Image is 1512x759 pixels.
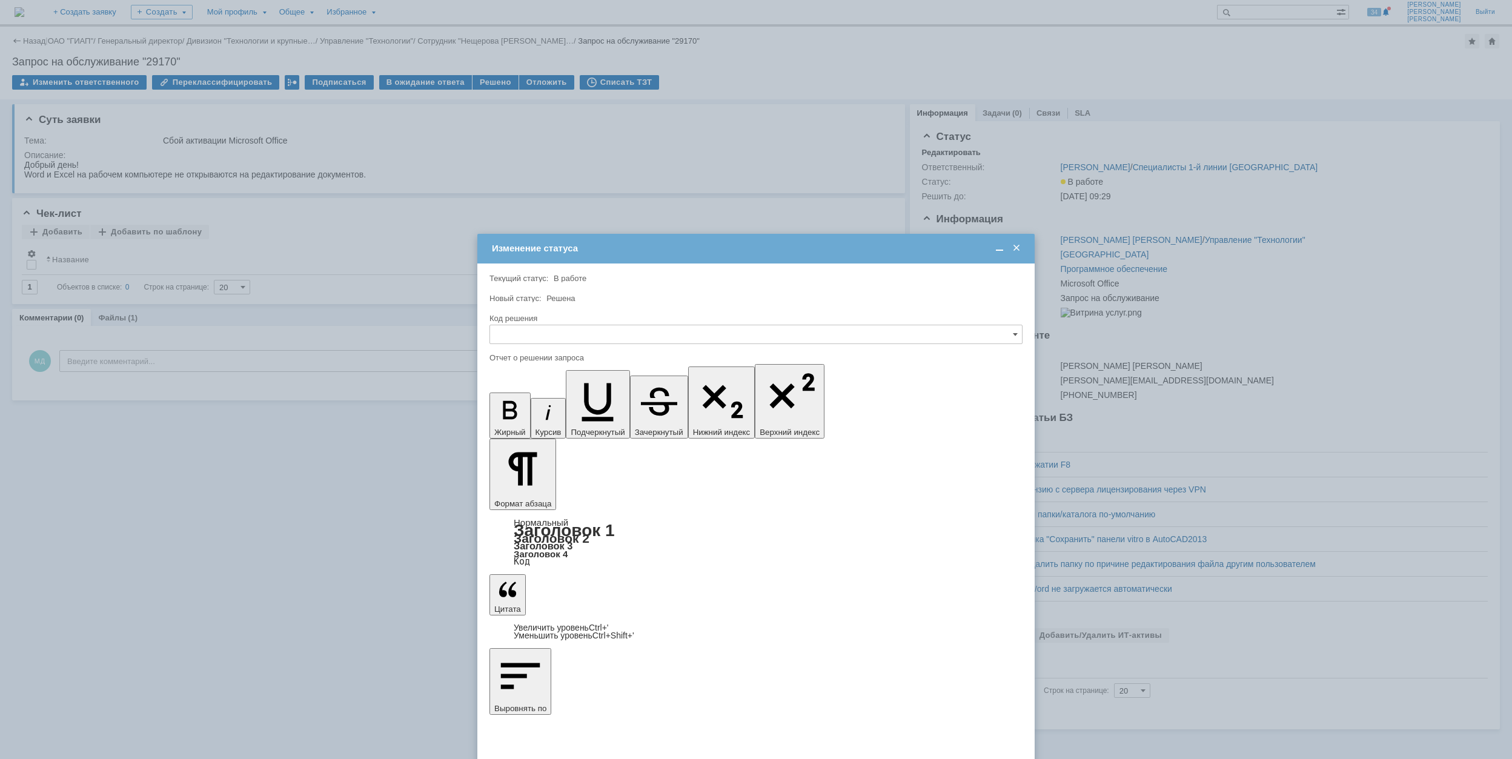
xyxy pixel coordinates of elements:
button: Зачеркнутый [630,376,688,439]
a: Код [514,556,530,567]
span: Формат абзаца [494,499,551,508]
span: Зачеркнутый [635,428,683,437]
a: Заголовок 2 [514,531,589,545]
span: Жирный [494,428,526,437]
span: В работе [554,274,586,283]
span: Верхний индекс [760,428,820,437]
label: Новый статус: [489,294,542,303]
span: Нижний индекс [693,428,751,437]
span: Цитата [494,605,521,614]
span: Подчеркнутый [571,428,625,437]
label: Текущий статус: [489,274,548,283]
span: Закрыть [1010,243,1023,254]
button: Верхний индекс [755,364,824,439]
a: Заголовок 3 [514,540,572,551]
button: Нижний индекс [688,366,755,439]
button: Жирный [489,393,531,439]
button: Цитата [489,574,526,615]
a: Заголовок 1 [514,521,615,540]
a: Decrease [514,631,634,640]
div: Код решения [489,314,1020,322]
div: Формат абзаца [489,519,1023,566]
div: Отчет о решении запроса [489,354,1020,362]
span: Выровнять по [494,704,546,713]
button: Подчеркнутый [566,370,629,439]
a: Increase [514,623,609,632]
div: Цитата [489,624,1023,640]
span: Курсив [535,428,562,437]
a: Нормальный [514,517,568,528]
span: Решена [546,294,575,303]
span: Ctrl+' [589,623,609,632]
div: Изменение статуса [492,243,1023,254]
button: Выровнять по [489,648,551,715]
button: Курсив [531,398,566,439]
button: Формат абзаца [489,439,556,510]
span: Ctrl+Shift+' [592,631,634,640]
a: Заголовок 4 [514,549,568,559]
span: Свернуть (Ctrl + M) [993,243,1006,254]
